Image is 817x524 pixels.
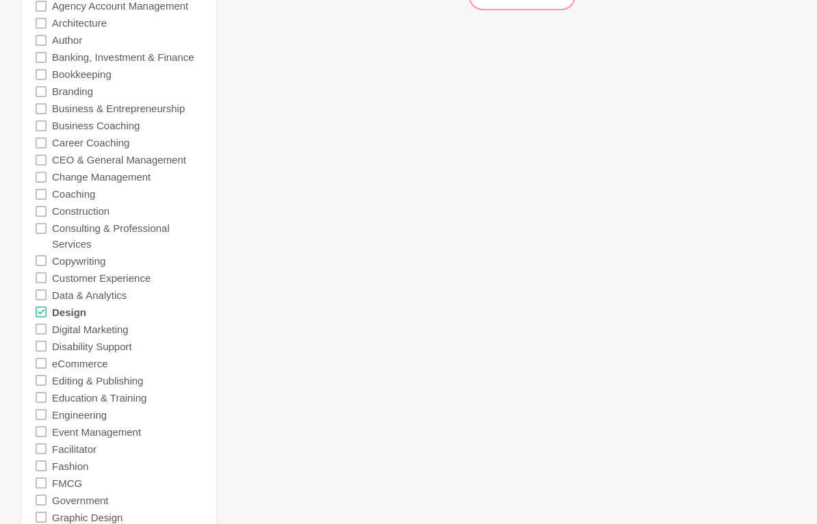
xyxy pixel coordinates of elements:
[52,252,105,270] label: Copywriting
[52,389,146,406] label: Education & Training
[52,135,129,152] label: Career Coaching
[52,355,108,372] label: eCommerce
[52,118,140,135] label: Business Coaching
[52,475,82,492] label: FMCG
[52,169,151,186] label: Change Management
[52,372,143,389] label: Editing & Publishing
[52,203,109,220] label: Construction
[52,287,127,304] label: Data & Analytics
[52,458,88,475] label: Fashion
[52,321,129,338] label: Digital Marketing
[52,101,185,118] label: Business & Entrepreneurship
[52,406,107,423] label: Engineering
[52,66,112,83] label: Bookkeeping
[52,338,132,355] label: Disability Support
[52,220,203,253] label: Consulting & Professional Services
[52,83,93,101] label: Branding
[52,423,141,441] label: Event Management
[52,270,151,287] label: Customer Experience
[52,304,86,321] label: Design
[52,492,109,509] label: Government
[52,441,96,458] label: Facilitator
[52,15,107,32] label: Architecture
[52,49,194,66] label: Banking, Investment & Finance
[52,186,95,203] label: Coaching
[52,32,82,49] label: Author
[52,152,186,169] label: CEO & General Management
